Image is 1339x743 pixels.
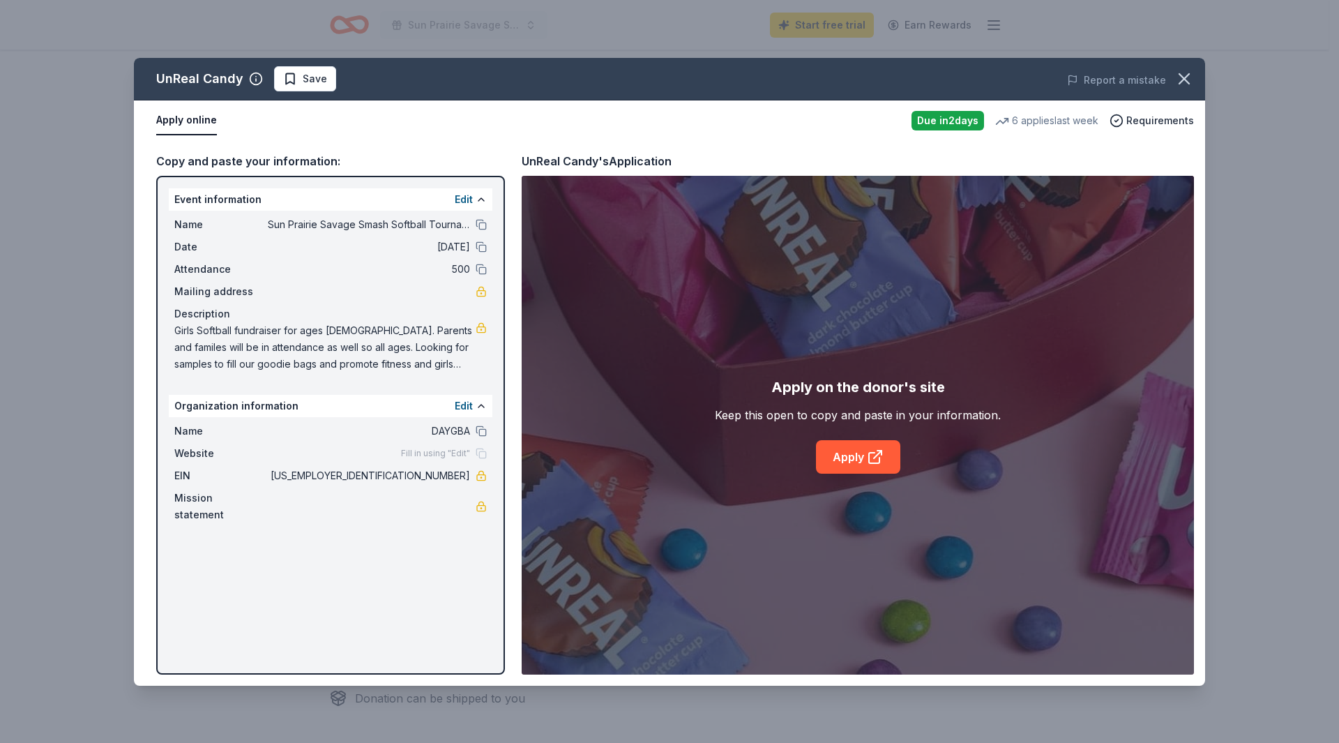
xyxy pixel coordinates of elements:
[268,216,470,233] span: Sun Prairie Savage Smash Softball Tournament
[816,440,900,474] a: Apply
[174,261,268,278] span: Attendance
[174,283,268,300] span: Mailing address
[268,239,470,255] span: [DATE]
[1067,72,1166,89] button: Report a mistake
[911,111,984,130] div: Due in 2 days
[169,395,492,417] div: Organization information
[1126,112,1194,129] span: Requirements
[268,423,470,440] span: DAYGBA
[174,445,268,462] span: Website
[174,216,268,233] span: Name
[303,70,327,87] span: Save
[522,152,672,170] div: UnReal Candy's Application
[274,66,336,91] button: Save
[156,68,243,90] div: UnReal Candy
[455,398,473,414] button: Edit
[1110,112,1194,129] button: Requirements
[174,423,268,440] span: Name
[174,490,268,523] span: Mission statement
[268,261,470,278] span: 500
[156,152,505,170] div: Copy and paste your information:
[174,467,268,484] span: EIN
[268,467,470,484] span: [US_EMPLOYER_IDENTIFICATION_NUMBER]
[401,448,470,459] span: Fill in using "Edit"
[174,306,487,322] div: Description
[169,188,492,211] div: Event information
[156,106,217,135] button: Apply online
[715,407,1001,423] div: Keep this open to copy and paste in your information.
[174,322,476,373] span: Girls Softball fundraiser for ages [DEMOGRAPHIC_DATA]. Parents and familes will be in attendance ...
[455,191,473,208] button: Edit
[771,376,945,398] div: Apply on the donor's site
[174,239,268,255] span: Date
[995,112,1098,129] div: 6 applies last week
